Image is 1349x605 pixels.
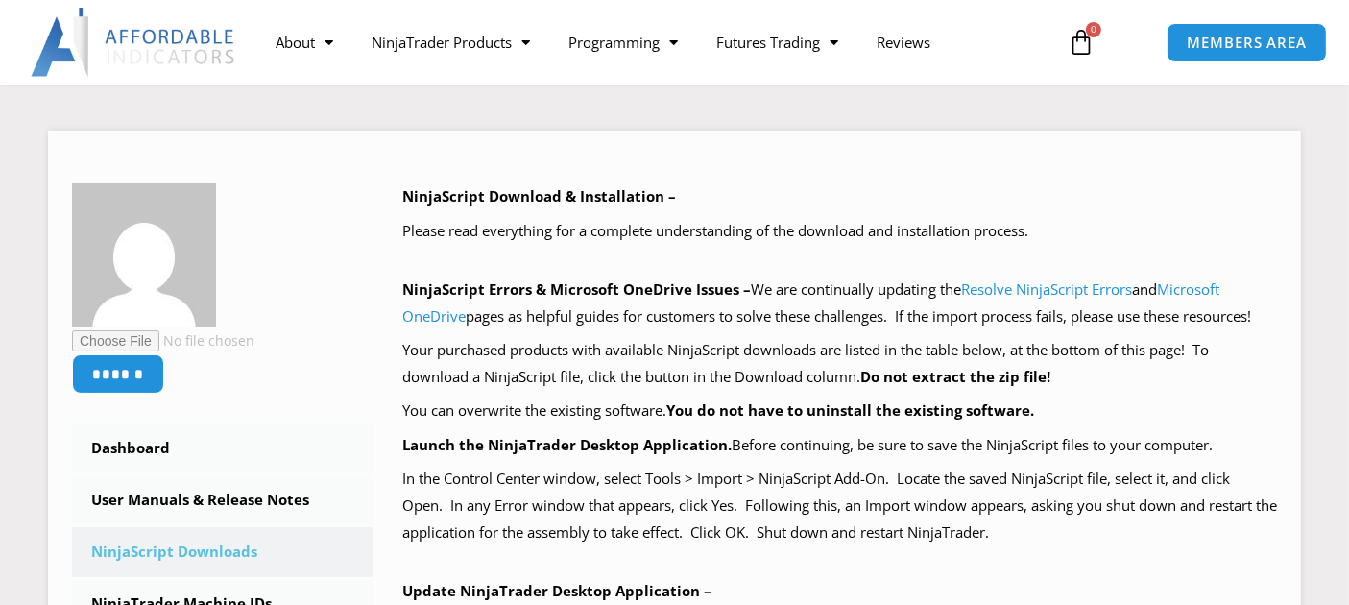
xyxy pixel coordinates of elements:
[402,432,1277,459] p: Before continuing, be sure to save the NinjaScript files to your computer.
[860,367,1050,386] b: Do not extract the zip file!
[352,20,549,64] a: NinjaTrader Products
[31,8,237,77] img: LogoAI | Affordable Indicators – NinjaTrader
[72,183,216,327] img: 766d3457c517d59135315593be30187f9bea4e657e93e0514e54a458ffb4c3e1
[402,218,1277,245] p: Please read everything for a complete understanding of the download and installation process.
[402,435,732,454] b: Launch the NinjaTrader Desktop Application.
[1187,36,1307,50] span: MEMBERS AREA
[549,20,697,64] a: Programming
[402,398,1277,424] p: You can overwrite the existing software.
[72,527,373,577] a: NinjaScript Downloads
[256,20,352,64] a: About
[1167,23,1327,62] a: MEMBERS AREA
[402,337,1277,391] p: Your purchased products with available NinjaScript downloads are listed in the table below, at th...
[256,20,1052,64] nav: Menu
[402,279,1219,326] a: Microsoft OneDrive
[961,279,1132,299] a: Resolve NinjaScript Errors
[1284,540,1330,586] iframe: Intercom live chat
[1086,22,1101,37] span: 0
[697,20,857,64] a: Futures Trading
[72,475,373,525] a: User Manuals & Release Notes
[402,581,711,600] b: Update NinjaTrader Desktop Application –
[72,423,373,473] a: Dashboard
[1039,14,1123,70] a: 0
[666,400,1034,420] b: You do not have to uninstall the existing software.
[402,277,1277,330] p: We are continually updating the and pages as helpful guides for customers to solve these challeng...
[402,279,751,299] b: NinjaScript Errors & Microsoft OneDrive Issues –
[402,466,1277,546] p: In the Control Center window, select Tools > Import > NinjaScript Add-On. Locate the saved NinjaS...
[402,186,676,206] b: NinjaScript Download & Installation –
[857,20,950,64] a: Reviews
